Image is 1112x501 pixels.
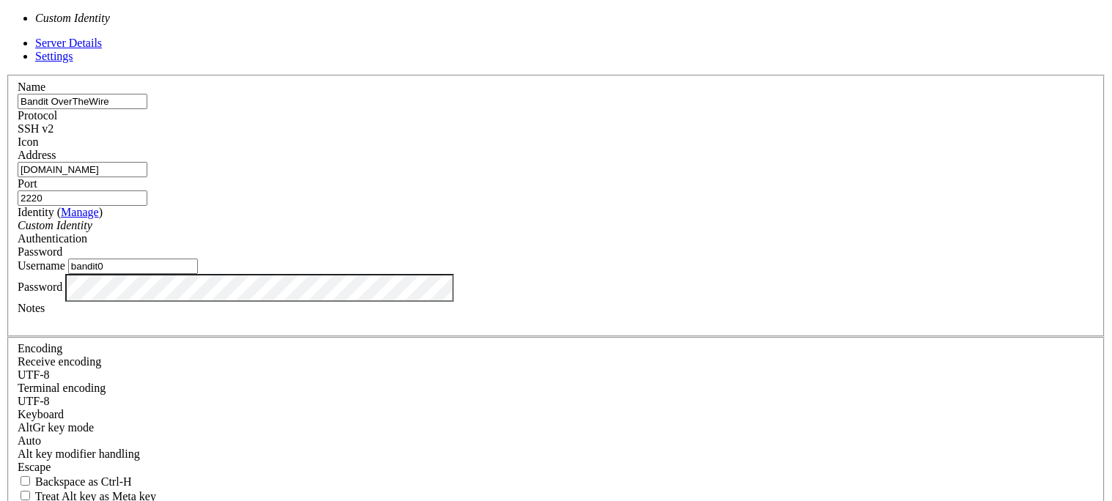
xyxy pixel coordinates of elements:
[35,475,132,488] span: Backspace as Ctrl-H
[18,81,45,93] label: Name
[18,177,37,190] label: Port
[18,162,147,177] input: Host Name or IP
[35,12,110,24] i: Custom Identity
[18,475,132,488] label: If true, the backspace should send BS ('\x08', aka ^H). Otherwise the backspace key should send '...
[35,37,102,49] a: Server Details
[18,94,147,109] input: Server Name
[18,395,50,407] span: UTF-8
[18,461,1094,474] div: Escape
[61,206,99,218] a: Manage
[18,219,1094,232] div: Custom Identity
[18,122,1094,136] div: SSH v2
[18,245,62,258] span: Password
[18,281,62,293] label: Password
[18,434,41,447] span: Auto
[18,219,92,231] i: Custom Identity
[18,149,56,161] label: Address
[18,206,103,218] label: Identity
[18,368,1094,382] div: UTF-8
[18,382,106,394] label: The default terminal encoding. ISO-2022 enables character map translations (like graphics maps). ...
[18,259,65,272] label: Username
[18,461,51,473] span: Escape
[18,395,1094,408] div: UTF-8
[18,136,38,148] label: Icon
[18,122,54,135] span: SSH v2
[18,434,1094,448] div: Auto
[18,448,140,460] label: Controls how the Alt key is handled. Escape: Send an ESC prefix. 8-Bit: Add 128 to the typed char...
[68,259,198,274] input: Login Username
[35,50,73,62] a: Settings
[57,206,103,218] span: ( )
[21,476,30,486] input: Backspace as Ctrl-H
[18,190,147,206] input: Port Number
[18,245,1094,259] div: Password
[21,491,30,500] input: Treat Alt key as Meta key
[18,408,64,420] label: Keyboard
[18,109,57,122] label: Protocol
[18,421,94,434] label: Set the expected encoding for data received from the host. If the encodings do not match, visual ...
[18,355,101,368] label: Set the expected encoding for data received from the host. If the encodings do not match, visual ...
[18,368,50,381] span: UTF-8
[18,342,62,355] label: Encoding
[18,232,87,245] label: Authentication
[18,302,45,314] label: Notes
